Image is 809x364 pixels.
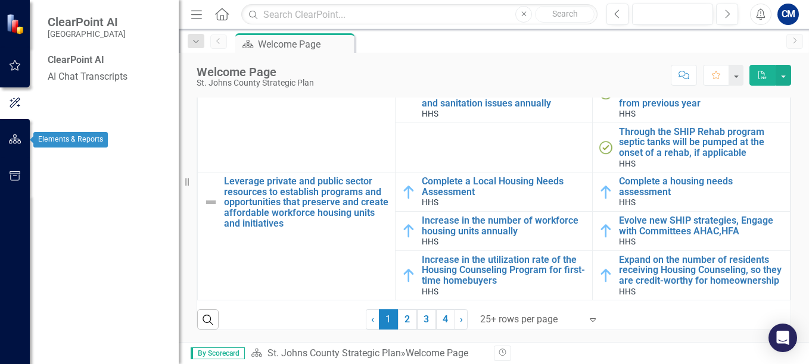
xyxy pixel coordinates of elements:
small: [GEOGRAPHIC_DATA] [48,29,126,39]
div: » [251,347,485,360]
input: Search ClearPoint... [241,4,598,25]
div: Open Intercom Messenger [768,324,797,352]
img: In Progress [599,268,613,283]
span: HHS [422,237,438,246]
img: Not Defined [204,195,218,209]
a: Complete a Local Housing Needs Assessment [422,176,587,197]
a: 4 [436,309,455,330]
div: Welcome Page [197,65,314,79]
span: 1 [379,309,398,330]
span: HHS [619,197,636,207]
div: ClearPoint AI [48,54,167,67]
a: AI Chat Transcripts [48,70,167,84]
span: HHS [619,109,636,118]
a: Increase in the utilization rate of the Housing Counseling Program for first-time homebuyers [422,255,587,286]
img: In Progress [402,185,416,199]
div: St. Johns County Strategic Plan [197,79,314,87]
span: ClearPoint AI [48,15,126,29]
a: Reduce the number of code enforcement engagements with homeowners regarding safety, health, and s... [422,67,587,108]
a: Through the SHIP Rehab program septic tanks will be pumped at the onset of a rehab, if applicable [619,127,784,158]
a: Evolve new SHIP strategies, Engage with Committees AHAC,HFA [619,215,784,236]
span: HHS [619,159,636,168]
span: Search [552,9,578,18]
img: In Progress [402,224,416,238]
span: By Scorecard [191,347,245,359]
span: › [460,313,463,325]
a: Expand on the number of residents receiving Housing Counseling, so they are credit-worthy for hom... [619,255,784,286]
span: HHS [422,287,438,296]
div: Welcome Page [258,37,351,52]
span: HHS [619,287,636,296]
img: ClearPoint Strategy [5,12,27,34]
a: Increase in the number of workforce housing units annually [422,215,587,236]
div: Elements & Reports [33,132,108,148]
span: HHS [422,197,438,207]
img: In Progress [599,185,613,199]
a: 2 [398,309,417,330]
div: Welcome Page [406,347,468,359]
img: In Progress [402,268,416,283]
img: In Progress [599,224,613,238]
span: HHS [422,109,438,118]
img: Completed [599,140,613,155]
span: ‹ [371,313,374,325]
a: St. Johns County Strategic Plan [267,347,401,359]
a: 3 [417,309,436,330]
button: Search [535,6,595,23]
span: HHS [619,237,636,246]
a: Complete a housing needs assessment [619,176,784,197]
a: Leverage private and public sector resources to establish programs and opportunities that preserv... [224,176,389,228]
button: CM [777,4,799,25]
